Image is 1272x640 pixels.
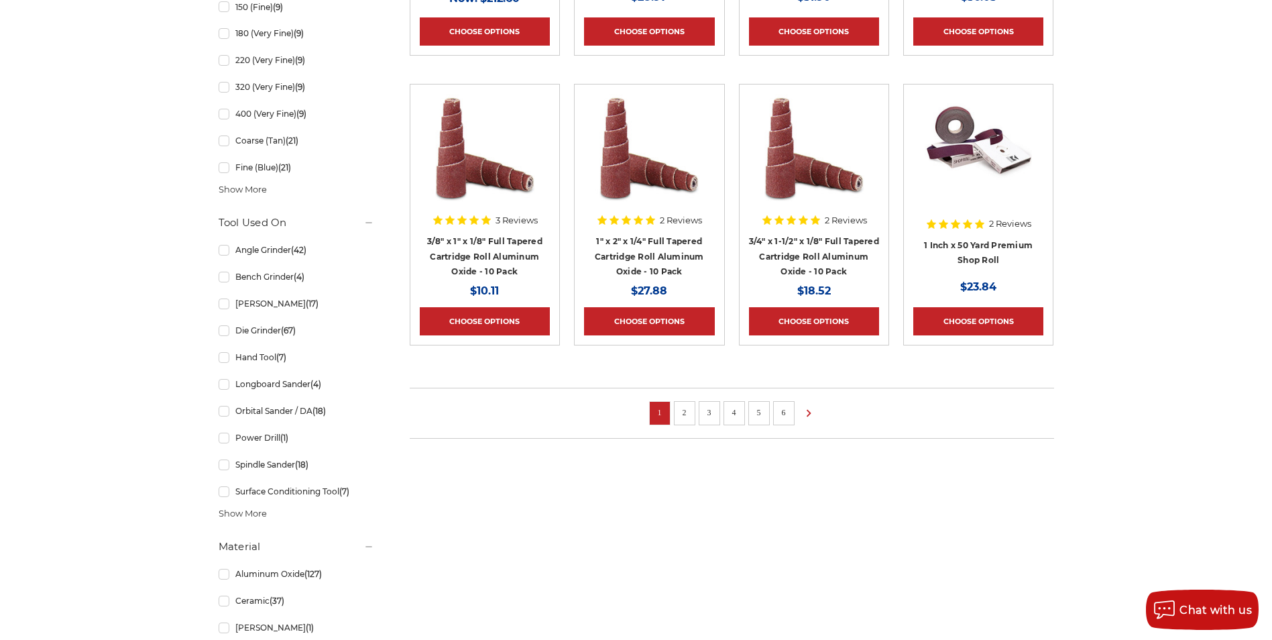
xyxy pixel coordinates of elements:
[584,94,714,224] a: Cartridge Roll 1" x 2" x 1/4" Full Tapered
[339,486,349,496] span: (7)
[678,405,691,420] a: 2
[219,507,267,521] span: Show More
[989,219,1031,228] span: 2 Reviews
[219,292,374,315] a: [PERSON_NAME]
[1146,590,1259,630] button: Chat with us
[306,623,314,633] span: (1)
[219,265,374,288] a: Bench Grinder
[470,284,499,297] span: $10.11
[749,236,879,276] a: 3/4" x 1-1/2" x 1/8" Full Tapered Cartridge Roll Aluminum Oxide - 10 Pack
[219,215,374,231] h5: Tool Used On
[777,405,791,420] a: 6
[278,162,291,172] span: (21)
[913,307,1043,335] a: Choose Options
[219,345,374,369] a: Hand Tool
[219,426,374,449] a: Power Drill
[749,307,879,335] a: Choose Options
[219,129,374,152] a: Coarse (Tan)
[913,17,1043,46] a: Choose Options
[219,48,374,72] a: 220 (Very Fine)
[595,236,704,276] a: 1" x 2" x 1/4" Full Tapered Cartridge Roll Aluminum Oxide - 10 Pack
[703,405,716,420] a: 3
[295,460,308,470] span: (18)
[219,156,374,179] a: Fine (Blue)
[631,284,667,297] span: $27.88
[420,307,550,335] a: Choose Options
[219,589,374,612] a: Ceramic
[420,94,550,224] a: Cartridge Roll 3/8" x 1" x 1/8" Full Tapered
[749,94,879,224] a: Cartridge Roll 3/4" x 1-1/2" x 1/8" Tapered
[306,299,319,309] span: (17)
[797,284,831,297] span: $18.52
[219,319,374,342] a: Die Grinder
[595,94,703,201] img: Cartridge Roll 1" x 2" x 1/4" Full Tapered
[825,216,867,225] span: 2 Reviews
[273,2,283,12] span: (9)
[219,562,374,586] a: Aluminum Oxide
[925,94,1032,201] img: 1 Inch x 50 Yard Premium Shop Roll
[294,272,304,282] span: (4)
[749,17,879,46] a: Choose Options
[219,616,374,639] a: [PERSON_NAME]
[219,453,374,476] a: Spindle Sander
[281,325,296,335] span: (67)
[760,94,868,201] img: Cartridge Roll 3/4" x 1-1/2" x 1/8" Tapered
[1179,604,1252,617] span: Chat with us
[653,405,667,420] a: 1
[219,102,374,125] a: 400 (Very Fine)
[219,480,374,503] a: Surface Conditioning Tool
[584,17,714,46] a: Choose Options
[310,379,321,389] span: (4)
[584,307,714,335] a: Choose Options
[728,405,741,420] a: 4
[312,406,326,416] span: (18)
[420,17,550,46] a: Choose Options
[427,236,542,276] a: 3/8" x 1" x 1/8" Full Tapered Cartridge Roll Aluminum Oxide - 10 Pack
[286,136,298,146] span: (21)
[304,569,322,579] span: (127)
[752,405,766,420] a: 5
[295,55,305,65] span: (9)
[294,28,304,38] span: (9)
[219,399,374,423] a: Orbital Sander / DA
[660,216,702,225] span: 2 Reviews
[219,75,374,99] a: 320 (Very Fine)
[219,183,267,197] span: Show More
[219,539,374,555] h5: Material
[270,596,284,606] span: (37)
[913,94,1043,224] a: 1 Inch x 50 Yard Premium Shop Roll
[960,280,996,293] span: $23.84
[924,240,1033,266] a: 1 Inch x 50 Yard Premium Shop Roll
[219,372,374,396] a: Longboard Sander
[291,245,306,255] span: (42)
[276,352,286,362] span: (7)
[280,433,288,443] span: (1)
[219,21,374,45] a: 180 (Very Fine)
[496,216,538,225] span: 3 Reviews
[295,82,305,92] span: (9)
[431,94,538,201] img: Cartridge Roll 3/8" x 1" x 1/8" Full Tapered
[219,238,374,262] a: Angle Grinder
[296,109,306,119] span: (9)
